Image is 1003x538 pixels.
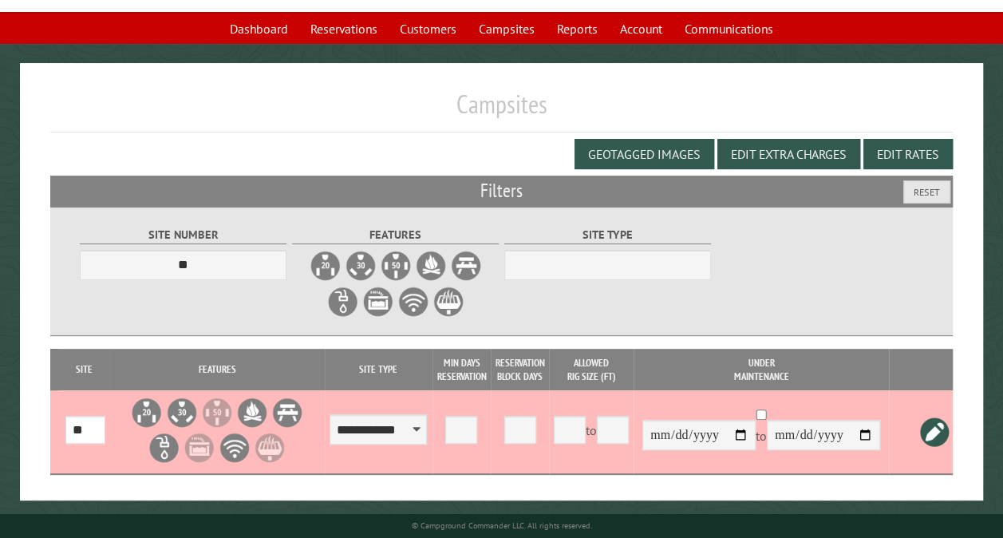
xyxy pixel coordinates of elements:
[547,14,607,44] a: Reports
[469,14,544,44] a: Campsites
[397,286,429,318] label: WiFi Service
[109,349,325,390] th: Features
[254,432,286,464] li: Grill
[362,286,394,318] label: Sewer Hookup
[184,432,215,464] li: Sewer Hookup
[575,139,714,169] button: Geotagged Images
[552,416,631,448] div: to
[415,250,447,282] label: Firepit
[491,349,549,390] th: Reservation Block Days
[220,14,298,44] a: Dashboard
[166,397,198,429] li: 30A Electrical Hookup
[236,397,268,429] li: Firepit
[58,349,109,390] th: Site
[201,397,233,429] li: 50A Electrical Hookup
[432,349,491,390] th: Min Days Reservation
[292,226,499,244] label: Features
[327,286,359,318] label: Water Hookup
[636,420,887,454] div: to
[675,14,783,44] a: Communications
[610,14,672,44] a: Account
[325,349,432,390] th: Site Type
[310,250,342,282] label: 20A Electrical Hookup
[50,176,953,206] h2: Filters
[717,139,860,169] button: Edit Extra Charges
[380,250,412,282] label: 50A Electrical Hookup
[863,139,953,169] button: Edit Rates
[148,432,180,464] li: Water Hookup
[432,286,464,318] label: Grill
[50,89,953,133] h1: Campsites
[450,250,482,282] label: Picnic Table
[80,226,286,244] label: Site Number
[301,14,387,44] a: Reservations
[390,14,466,44] a: Customers
[131,397,163,429] li: 20A Electrical Hookup
[918,416,950,448] a: Edit this campsite
[219,432,251,464] li: WiFi Service
[903,180,950,204] button: Reset
[504,226,711,244] label: Site Type
[549,349,634,390] th: Allowed Rig Size (ft)
[345,250,377,282] label: 30A Electrical Hookup
[634,349,889,390] th: Under Maintenance
[412,520,592,531] small: © Campground Commander LLC. All rights reserved.
[271,397,303,429] li: Picnic Table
